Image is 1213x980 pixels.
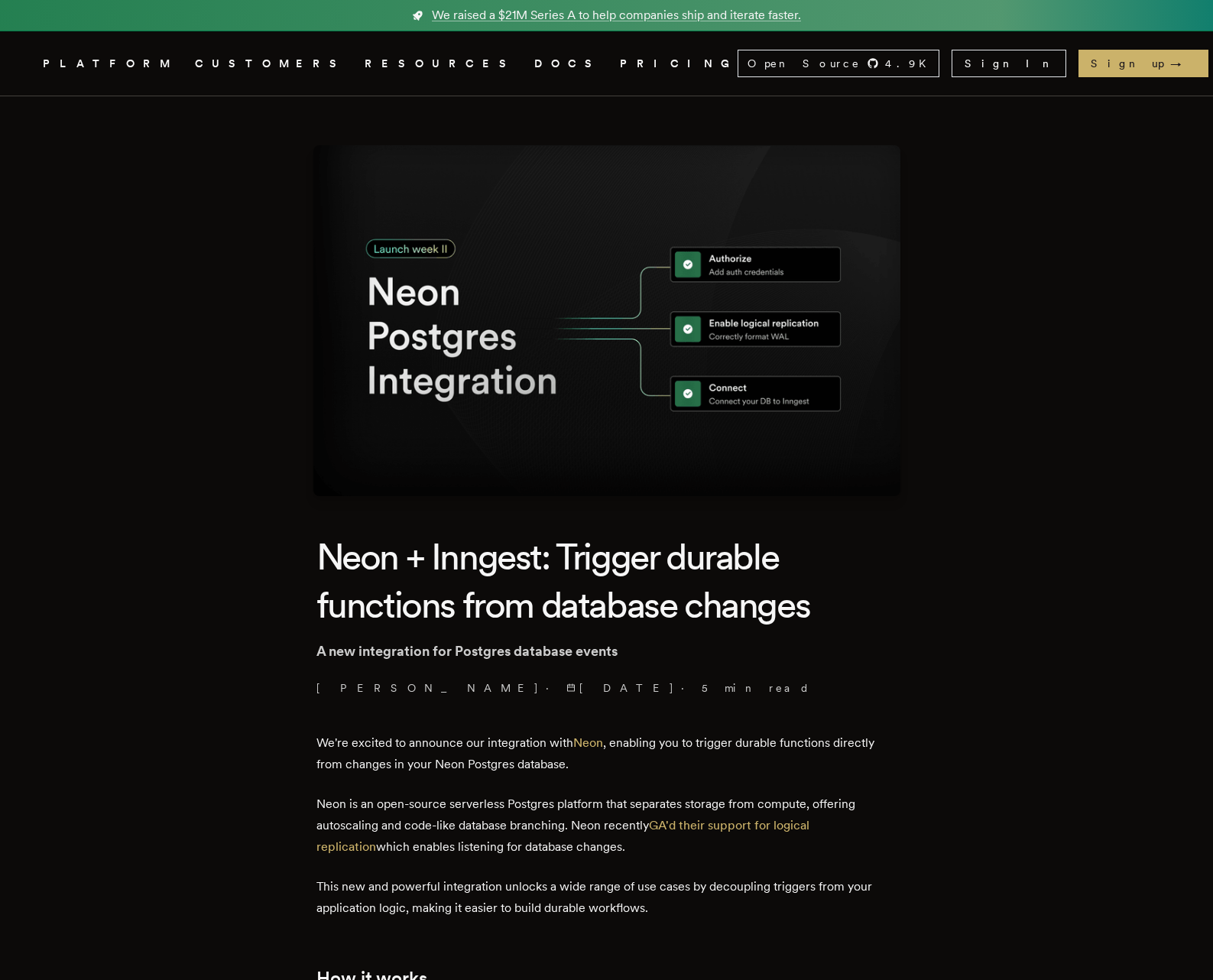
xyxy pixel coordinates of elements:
a: Sign up [1078,50,1208,77]
a: CUSTOMERS [195,54,346,73]
a: PRICING [620,54,738,73]
img: Featured image for Neon + Inngest: Trigger durable functions from database changes blog post [313,145,900,496]
span: Open Source [748,56,861,71]
span: 5 min read [702,680,810,696]
p: This new and powerful integration unlocks a wide range of use cases by decoupling triggers from y... [316,876,897,919]
p: We're excited to announce our integration with , enabling you to trigger durable functions direct... [316,732,897,775]
span: → [1170,56,1196,71]
span: We raised a $21M Series A to help companies ship and iterate faster. [432,6,801,24]
a: GA'd their support for logical replication [316,818,809,854]
a: Neon [573,735,603,750]
span: [DATE] [566,680,675,696]
a: [PERSON_NAME] [316,680,540,696]
h1: Neon + Inngest: Trigger durable functions from database changes [316,533,897,628]
a: DOCS [534,54,602,73]
p: A new integration for Postgres database events [316,641,897,662]
p: Neon is an open-source serverless Postgres platform that separates storage from compute, offering... [316,793,897,858]
span: 4.9 K [885,56,936,71]
button: RESOURCES [365,54,516,73]
p: · · [316,680,897,696]
a: Sign In [952,50,1066,77]
button: PLATFORM [43,54,177,73]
